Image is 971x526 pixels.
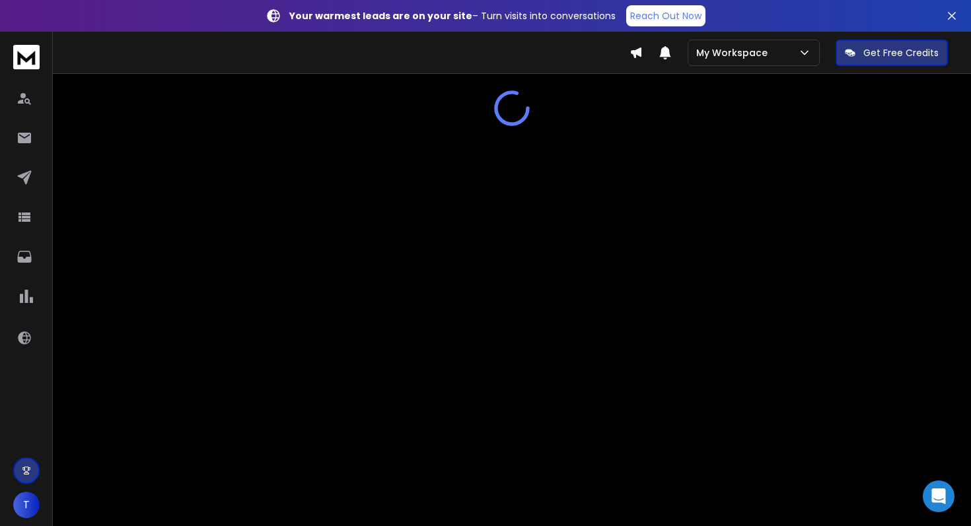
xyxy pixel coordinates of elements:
p: Get Free Credits [863,46,939,59]
div: Open Intercom Messenger [923,480,954,512]
p: – Turn visits into conversations [289,9,616,22]
img: logo [13,45,40,69]
p: Reach Out Now [630,9,701,22]
a: Reach Out Now [626,5,705,26]
strong: Your warmest leads are on your site [289,9,472,22]
p: My Workspace [696,46,773,59]
button: Get Free Credits [836,40,948,66]
button: T [13,492,40,518]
